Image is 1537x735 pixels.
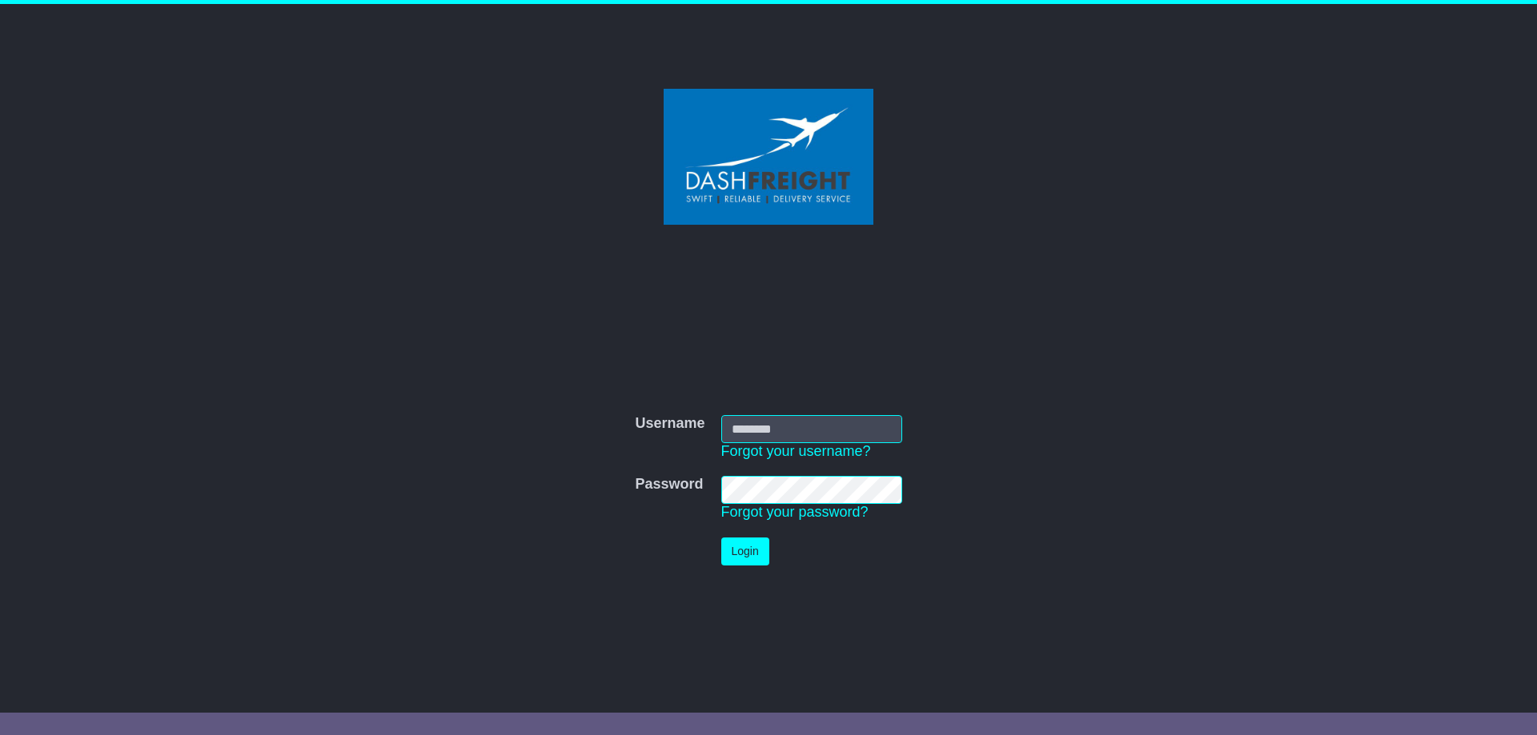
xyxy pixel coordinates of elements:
button: Login [721,537,769,565]
img: Dash Freight [664,89,873,225]
label: Password [635,476,703,493]
a: Forgot your password? [721,504,869,520]
a: Forgot your username? [721,443,871,459]
label: Username [635,415,704,433]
